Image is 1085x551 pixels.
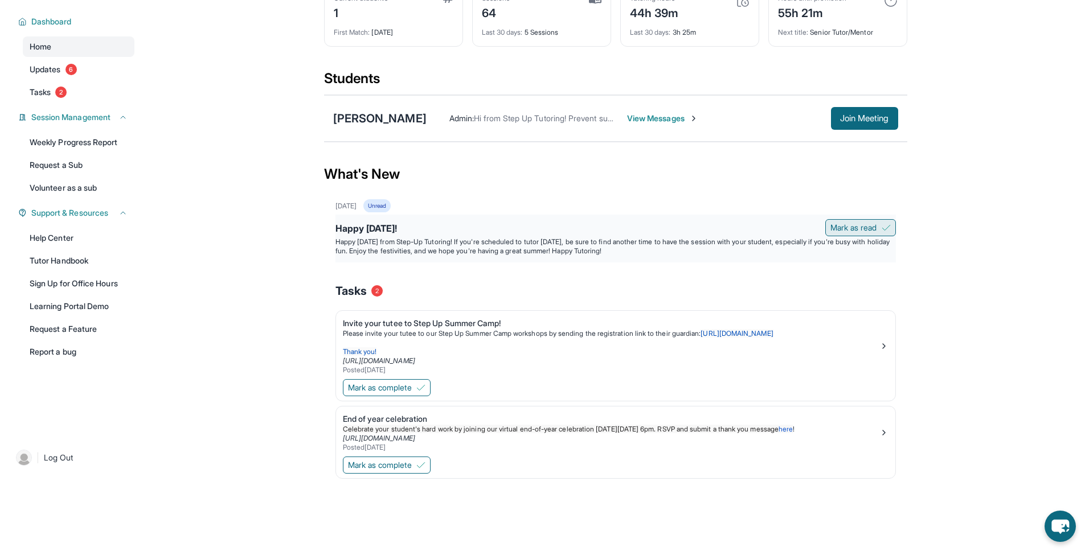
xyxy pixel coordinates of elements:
div: 55h 21m [778,3,846,21]
p: ! [343,425,879,434]
img: user-img [16,450,32,466]
a: Help Center [23,228,134,248]
img: Chevron-Right [689,114,698,123]
button: Dashboard [27,16,128,27]
span: 2 [371,285,383,297]
p: Please invite your tutee to our Step Up Summer Camp workshops by sending the registration link to... [343,329,879,338]
span: Last 30 days : [630,28,671,36]
div: Unread [363,199,391,212]
div: 3h 25m [630,21,750,37]
a: [URL][DOMAIN_NAME] [701,329,773,338]
a: Updates6 [23,59,134,80]
span: Log Out [44,452,73,463]
button: Mark as complete [343,457,431,474]
div: 64 [482,3,510,21]
div: Posted [DATE] [343,443,879,452]
span: Thank you! [343,347,377,356]
a: Volunteer as a sub [23,178,134,198]
div: Invite your tutee to Step Up Summer Camp! [343,318,879,329]
div: Senior Tutor/Mentor [778,21,898,37]
p: Happy [DATE] from Step-Up Tutoring! If you're scheduled to tutor [DATE], be sure to find another ... [335,237,896,256]
span: 2 [55,87,67,98]
div: [PERSON_NAME] [333,110,427,126]
span: Home [30,41,51,52]
span: Dashboard [31,16,72,27]
span: Support & Resources [31,207,108,219]
a: here [779,425,793,433]
span: 6 [65,64,77,75]
div: [DATE] [335,202,357,211]
a: Learning Portal Demo [23,296,134,316]
span: Next title : [778,28,809,36]
a: [URL][DOMAIN_NAME] [343,356,415,365]
span: Updates [30,64,61,75]
div: [DATE] [334,21,453,37]
span: Admin : [449,113,474,123]
img: Mark as read [882,223,891,232]
a: Invite your tutee to Step Up Summer Camp!Please invite your tutee to our Step Up Summer Camp work... [336,311,895,377]
div: 44h 39m [630,3,679,21]
span: First Match : [334,28,370,36]
a: Report a bug [23,342,134,362]
a: Weekly Progress Report [23,132,134,153]
button: chat-button [1045,511,1076,542]
span: Mark as complete [348,382,412,393]
span: Join Meeting [840,115,889,122]
div: 5 Sessions [482,21,601,37]
span: View Messages [627,113,698,124]
div: Happy [DATE]! [335,221,896,237]
a: Request a Sub [23,155,134,175]
div: 1 [334,3,388,21]
span: Mark as read [830,222,877,233]
button: Session Management [27,112,128,123]
img: Mark as complete [416,383,425,392]
a: End of year celebrationCelebrate your student's hard work by joining our virtual end-of-year cele... [336,406,895,454]
a: Home [23,36,134,57]
button: Support & Resources [27,207,128,219]
div: Posted [DATE] [343,365,879,375]
span: | [36,451,39,464]
span: Celebrate your student's hard work by joining our virtual end-of-year celebration [DATE][DATE] 6p... [343,425,779,433]
a: Tutor Handbook [23,250,134,271]
img: Mark as complete [416,460,425,470]
a: Tasks2 [23,82,134,102]
button: Join Meeting [831,107,898,130]
span: Mark as complete [348,459,412,471]
span: Session Management [31,112,110,123]
a: Request a Feature [23,319,134,339]
button: Mark as complete [343,379,431,396]
span: Tasks [335,283,367,299]
a: Sign Up for Office Hours [23,273,134,294]
div: Students [324,69,907,94]
button: Mark as read [825,219,896,236]
span: Tasks [30,87,51,98]
a: [URL][DOMAIN_NAME] [343,434,415,442]
div: End of year celebration [343,413,879,425]
a: |Log Out [11,445,134,470]
div: What's New [324,149,907,199]
span: Last 30 days : [482,28,523,36]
